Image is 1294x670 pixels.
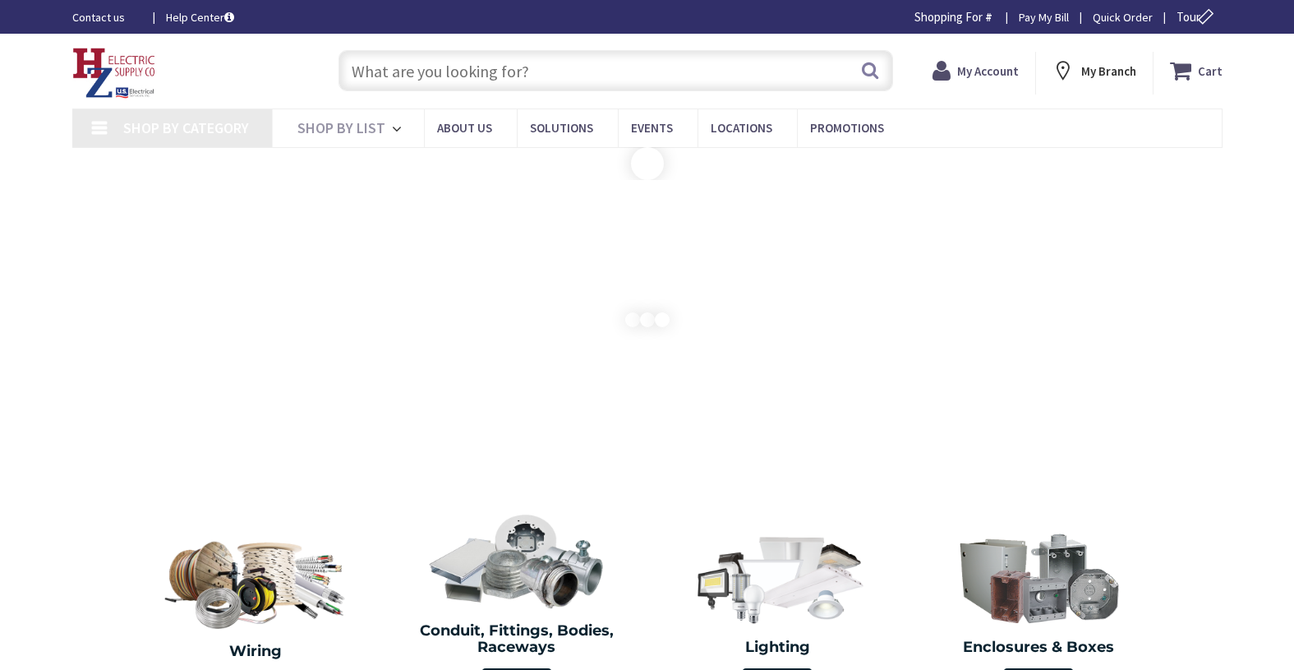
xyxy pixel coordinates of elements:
[72,48,156,99] img: HZ Electric Supply
[437,120,492,136] span: About Us
[985,9,992,25] strong: #
[711,120,772,136] span: Locations
[1170,56,1223,85] a: Cart
[338,50,893,91] input: What are you looking for?
[72,9,140,25] a: Contact us
[933,56,1019,85] a: My Account
[1052,56,1136,85] div: My Branch
[810,120,884,136] span: Promotions
[914,9,983,25] span: Shopping For
[297,118,385,137] span: Shop By List
[957,63,1019,79] strong: My Account
[398,623,635,656] h2: Conduit, Fittings, Bodies, Raceways
[1198,56,1223,85] strong: Cart
[1177,9,1218,25] span: Tour
[1093,9,1153,25] a: Quick Order
[631,120,673,136] span: Events
[134,644,379,660] h2: Wiring
[1081,63,1136,79] strong: My Branch
[530,120,593,136] span: Solutions
[123,118,249,137] span: Shop By Category
[1019,9,1069,25] a: Pay My Bill
[920,640,1157,656] h2: Enclosures & Boxes
[660,640,896,656] h2: Lighting
[166,9,234,25] a: Help Center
